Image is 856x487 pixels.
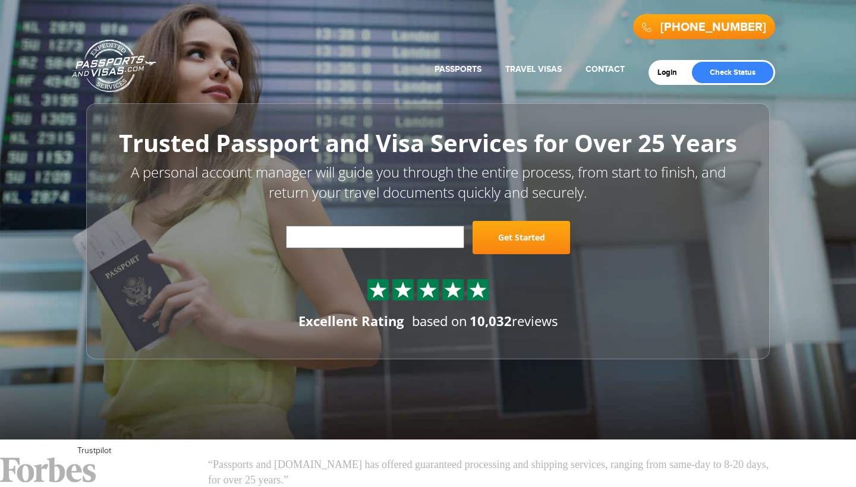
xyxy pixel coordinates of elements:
[394,281,412,299] img: Sprite St
[77,446,111,456] a: Trustpilot
[657,68,685,77] a: Login
[298,312,404,330] div: Excellent Rating
[473,221,570,254] a: Get Started
[444,281,462,299] img: Sprite St
[72,39,156,93] a: Passports & [DOMAIN_NAME]
[470,312,512,330] strong: 10,032
[419,281,437,299] img: Sprite St
[435,64,481,74] a: Passports
[505,64,562,74] a: Travel Visas
[113,130,743,156] h1: Trusted Passport and Visa Services for Over 25 Years
[113,162,743,203] p: A personal account manager will guide you through the entire process, from start to finish, and r...
[369,281,387,299] img: Sprite St
[470,312,558,330] span: reviews
[412,312,467,330] span: based on
[660,20,766,34] a: [PHONE_NUMBER]
[469,281,487,299] img: Sprite St
[586,64,625,74] a: Contact
[692,62,773,83] a: Check Status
